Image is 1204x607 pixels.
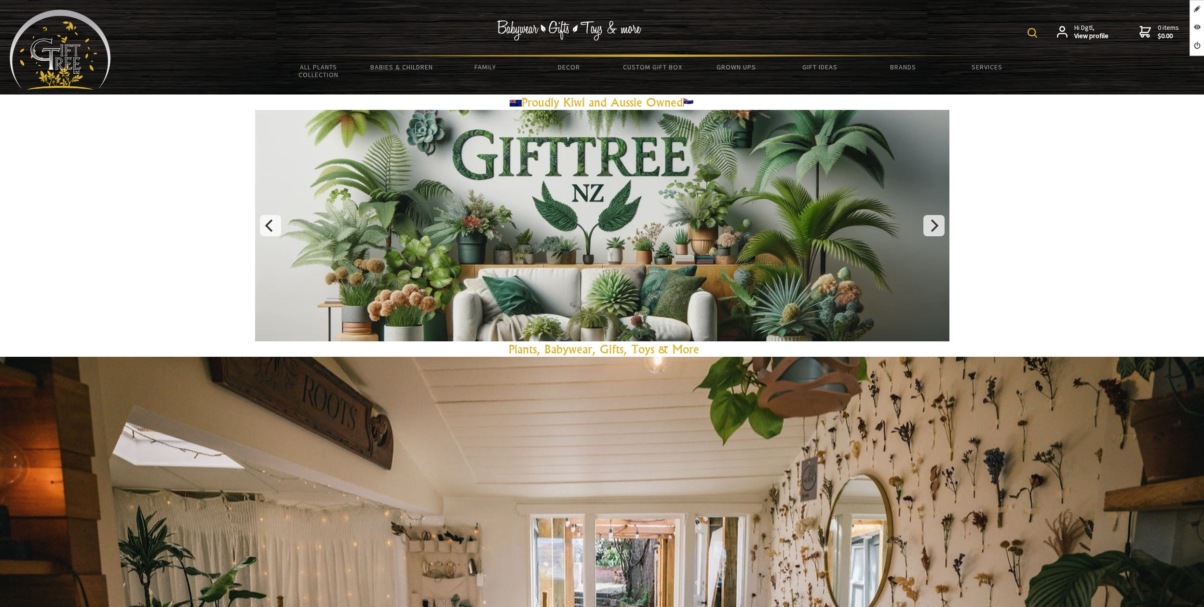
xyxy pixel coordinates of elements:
a: Brands [862,57,945,77]
a: Services [945,57,1028,77]
a: Proudly Kiwi and Aussie Owned [510,95,695,109]
a: Babies & Children [360,57,444,77]
a: 0 items$0.00 [1139,24,1179,40]
img: Babyware - Gifts - Toys and more... [10,10,111,90]
a: Custom Gift Box [611,57,694,77]
a: Family [444,57,527,77]
button: Previous [260,215,281,236]
strong: View profile [1074,32,1109,40]
img: product search [1028,28,1037,38]
a: Plants, Babywear, Gifts, Toys & Mor [509,342,693,356]
strong: $0.00 [1158,32,1179,40]
img: Babywear - Gifts - Toys & more [497,20,642,40]
a: All Plants Collection [277,57,360,85]
button: Next [923,215,945,236]
a: Gift Ideas [778,57,861,77]
a: Decor [527,57,610,77]
span: 0 items [1158,23,1179,40]
a: Grown Ups [694,57,778,77]
a: Hi Dgtl,View profile [1057,24,1109,40]
span: Hi Dgtl, [1074,24,1109,40]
